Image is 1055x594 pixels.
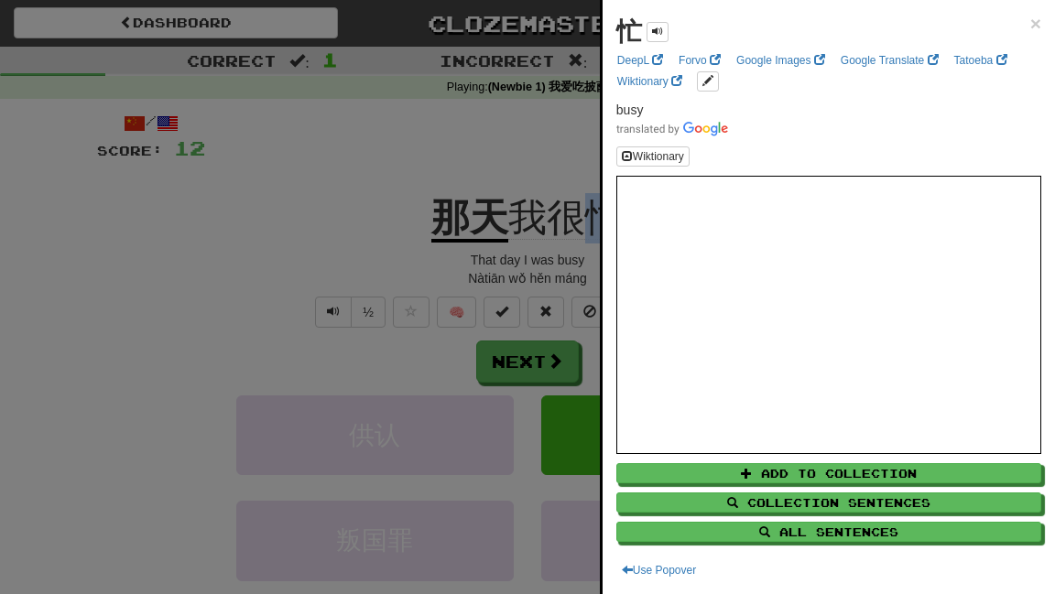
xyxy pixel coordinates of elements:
span: busy [616,103,644,117]
a: Google Images [731,50,831,70]
button: Close [1030,14,1041,33]
a: Wiktionary [612,71,688,92]
strong: 忙 [616,17,642,46]
img: Color short [616,122,728,136]
button: edit links [697,71,719,92]
a: Google Translate [835,50,944,70]
button: Wiktionary [616,146,690,167]
button: Collection Sentences [616,492,1041,513]
a: DeepL [612,50,669,70]
span: × [1030,13,1041,34]
a: Tatoeba [949,50,1013,70]
button: All Sentences [616,522,1041,542]
button: Add to Collection [616,463,1041,483]
button: Use Popover [616,560,702,580]
a: Forvo [673,50,726,70]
